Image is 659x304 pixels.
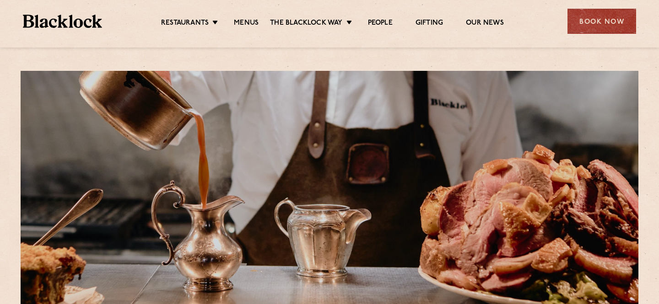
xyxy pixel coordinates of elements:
[368,19,393,29] a: People
[466,19,504,29] a: Our News
[161,19,209,29] a: Restaurants
[270,19,342,29] a: The Blacklock Way
[416,19,443,29] a: Gifting
[23,15,102,28] img: BL_Textured_Logo-footer-cropped.svg
[234,19,259,29] a: Menus
[567,9,636,34] div: Book Now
